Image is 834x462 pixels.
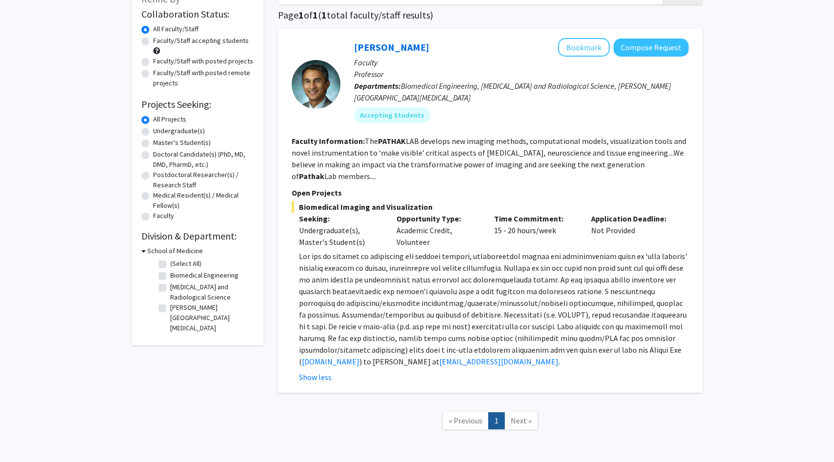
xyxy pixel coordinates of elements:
button: Compose Request to Arvind Pathak [614,39,689,57]
b: Faculty Information: [292,136,365,146]
label: Faculty/Staff with posted remote projects [153,68,254,88]
b: PATHAK [378,136,406,146]
span: ) to [PERSON_NAME] at [359,357,439,366]
p: Time Commitment: [494,213,577,224]
h3: School of Medicine [147,246,203,256]
label: Doctoral Candidate(s) (PhD, MD, DMD, PharmD, etc.) [153,149,254,170]
label: Faculty/Staff accepting students [153,36,249,46]
span: Biomedical Engineering, [MEDICAL_DATA] and Radiological Science, [PERSON_NAME][GEOGRAPHIC_DATA][M... [354,81,671,102]
a: [PERSON_NAME] [354,41,429,53]
label: All Faculty/Staff [153,24,199,34]
h2: Division & Department: [141,230,254,242]
button: Show less [299,371,332,383]
label: (Select All) [170,259,201,269]
label: Faculty/Staff with posted projects [153,56,253,66]
span: . [558,357,560,366]
h1: Page of ( total faculty/staff results) [278,9,702,21]
label: Medical Resident(s) / Medical Fellow(s) [153,190,254,211]
span: Next » [511,416,532,425]
span: 1 [321,9,327,21]
span: 1 [298,9,304,21]
span: « Previous [449,416,482,425]
div: Undergraduate(s), Master's Student(s) [299,224,382,248]
label: Undergraduate(s) [153,126,205,136]
div: 15 - 20 hours/week [487,213,584,248]
a: 1 [488,412,505,429]
b: Pathak [299,171,324,181]
iframe: Chat [7,418,41,455]
p: Faculty [354,57,689,68]
button: Add Arvind Pathak to Bookmarks [558,38,610,57]
h2: Collaboration Status: [141,8,254,20]
p: Application Deadline: [591,213,674,224]
div: Academic Credit, Volunteer [389,213,487,248]
span: Biomedical Imaging and Visualization [292,201,689,213]
label: Postdoctoral Researcher(s) / Research Staff [153,170,254,190]
label: [PERSON_NAME][GEOGRAPHIC_DATA][MEDICAL_DATA] [170,302,251,333]
fg-read-more: The LAB develops new imaging methods, computational models, visualization tools and novel instrum... [292,136,686,181]
label: Faculty [153,211,174,221]
label: Biomedical Engineering [170,270,238,281]
label: Master's Student(s) [153,138,211,148]
nav: Page navigation [278,402,702,442]
h2: Projects Seeking: [141,99,254,110]
span: Lor ips do sitamet co adipiscing eli seddoei tempori, utlaboreetdol magnaa eni adminimveniam quis... [299,251,687,366]
a: Previous Page [442,412,489,429]
p: Professor [354,68,689,80]
b: Departments: [354,81,401,91]
div: Not Provided [584,213,681,248]
mat-chip: Accepting Students [354,107,430,123]
a: [EMAIL_ADDRESS][DOMAIN_NAME] [439,357,558,366]
a: [DOMAIN_NAME] [302,357,359,366]
label: All Projects [153,114,186,124]
p: Open Projects [292,187,689,199]
p: Seeking: [299,213,382,224]
label: [MEDICAL_DATA] and Radiological Science [170,282,251,302]
a: Next Page [504,412,538,429]
span: 1 [313,9,318,21]
p: Opportunity Type: [397,213,479,224]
